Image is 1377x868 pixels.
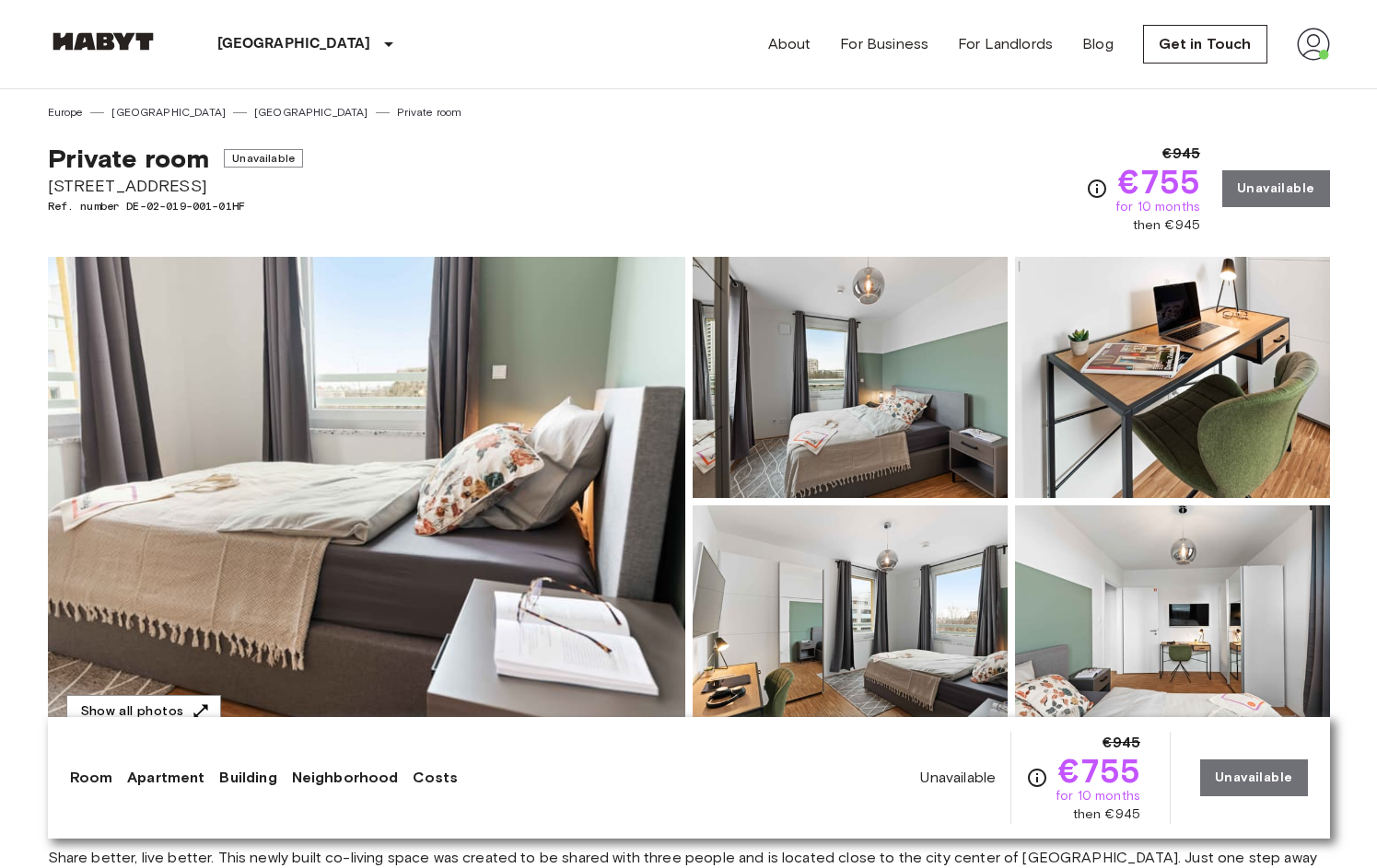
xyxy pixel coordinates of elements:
[1162,143,1200,165] span: €945
[693,505,1008,746] img: Picture of unit DE-02-019-001-01HF
[48,174,303,198] span: [STREET_ADDRESS]
[920,768,996,788] span: Unavailable
[48,198,303,214] span: Ref. number DE-02-019-001-01HF
[1133,216,1200,235] span: then €945
[1143,25,1267,64] a: Get in Touch
[693,257,1008,498] img: Picture of unit DE-02-019-001-01HF
[1015,257,1330,498] img: Picture of unit DE-02-019-001-01HF
[413,767,458,789] a: Costs
[70,767,113,789] a: Room
[1073,805,1140,824] span: then €945
[1082,33,1114,55] a: Blog
[1297,28,1330,61] img: avatar
[292,767,399,789] a: Neighborhood
[1115,198,1200,216] span: for 10 months
[48,257,685,746] img: Marketing picture of unit DE-02-019-001-01HF
[217,33,371,55] p: [GEOGRAPHIC_DATA]
[1058,754,1140,787] span: €755
[1056,787,1140,805] span: for 10 months
[48,32,158,51] img: Habyt
[48,143,210,174] span: Private room
[254,104,368,121] a: [GEOGRAPHIC_DATA]
[1026,767,1048,789] svg: Check cost overview for full price breakdown. Please note that discounts apply to new joiners onl...
[768,33,811,55] a: About
[127,767,204,789] a: Apartment
[1118,165,1200,198] span: €755
[111,104,226,121] a: [GEOGRAPHIC_DATA]
[397,104,462,121] a: Private room
[840,33,928,55] a: For Business
[1015,505,1330,746] img: Picture of unit DE-02-019-001-01HF
[66,695,221,729] button: Show all photos
[224,149,303,168] span: Unavailable
[1086,178,1108,200] svg: Check cost overview for full price breakdown. Please note that discounts apply to new joiners onl...
[1103,732,1140,754] span: €945
[48,104,84,121] a: Europe
[219,767,276,789] a: Building
[958,33,1053,55] a: For Landlords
